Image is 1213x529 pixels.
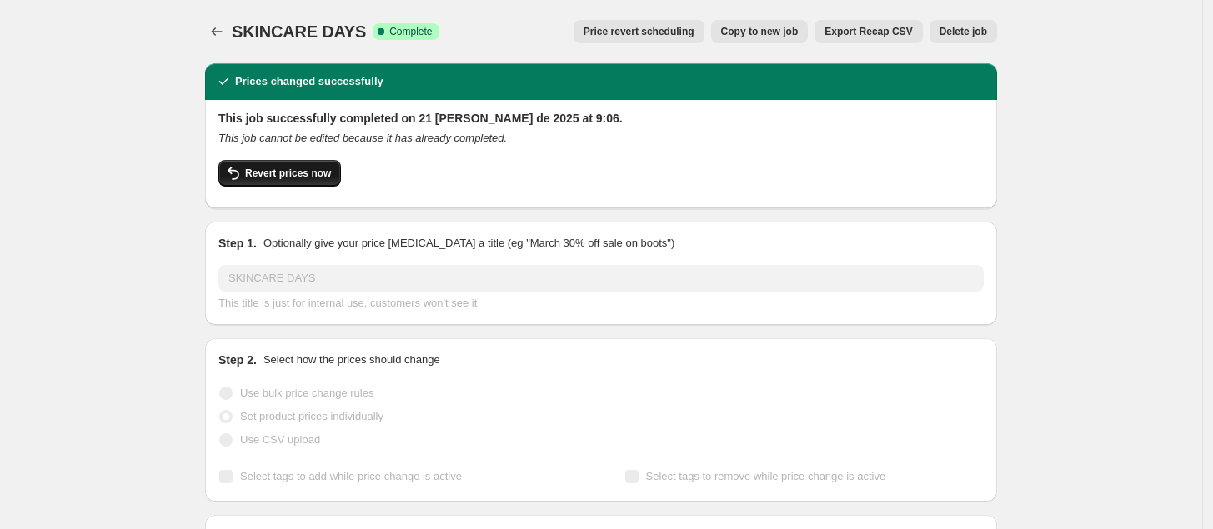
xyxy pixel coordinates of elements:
button: Price change jobs [205,20,228,43]
span: Set product prices individually [240,410,383,422]
i: This job cannot be edited because it has already completed. [218,132,507,144]
span: SKINCARE DAYS [232,22,366,41]
span: Complete [389,25,432,38]
span: Delete job [940,25,987,38]
p: Select how the prices should change [263,352,440,368]
h2: This job successfully completed on 21 [PERSON_NAME] de 2025 at 9:06. [218,110,984,127]
input: 30% off holiday sale [218,265,984,292]
span: Copy to new job [721,25,799,38]
button: Copy to new job [711,20,809,43]
button: Price revert scheduling [574,20,704,43]
span: Price revert scheduling [584,25,694,38]
h2: Prices changed successfully [235,73,383,90]
p: Optionally give your price [MEDICAL_DATA] a title (eg "March 30% off sale on boots") [263,235,674,252]
span: Export Recap CSV [825,25,912,38]
span: Select tags to remove while price change is active [646,470,886,482]
h2: Step 2. [218,352,257,368]
span: Select tags to add while price change is active [240,470,462,482]
span: Use bulk price change rules [240,387,373,399]
span: Revert prices now [245,167,331,180]
h2: Step 1. [218,235,257,252]
span: This title is just for internal use, customers won't see it [218,297,477,309]
button: Export Recap CSV [815,20,922,43]
button: Revert prices now [218,160,341,187]
button: Delete job [930,20,997,43]
span: Use CSV upload [240,433,320,446]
